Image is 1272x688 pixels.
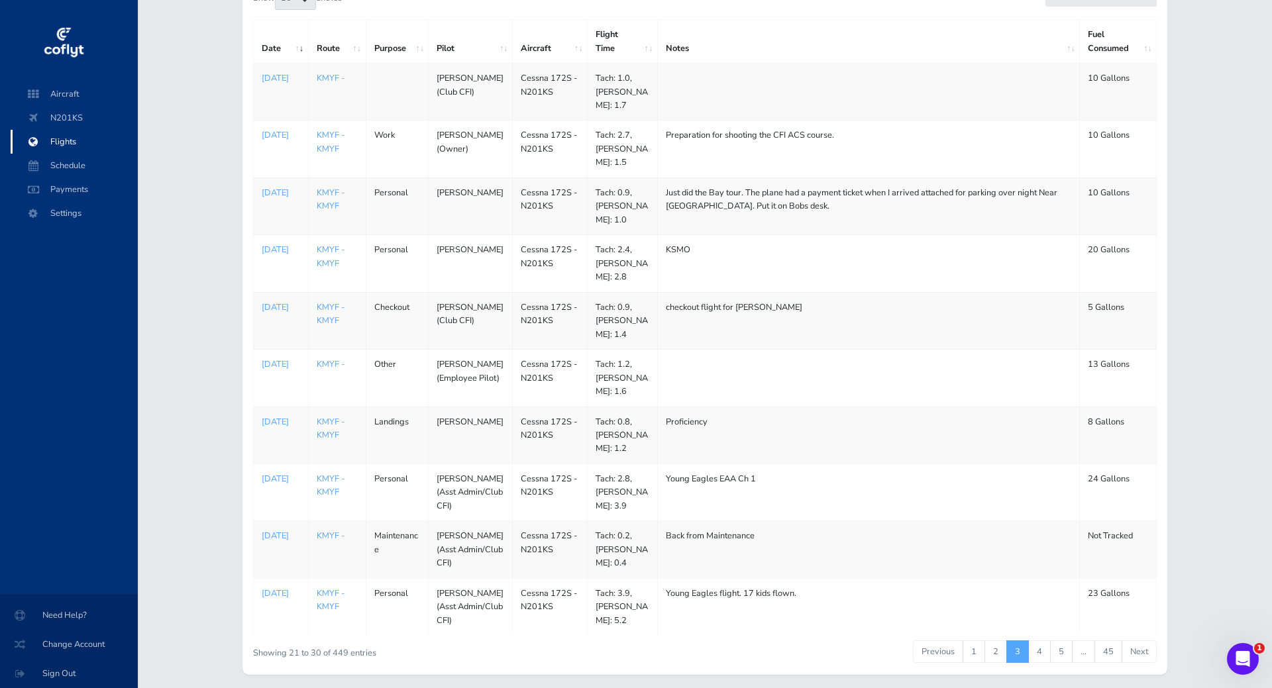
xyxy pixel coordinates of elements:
td: Cessna 172S - N201KS [513,177,588,234]
td: checkout flight for [PERSON_NAME] [657,292,1080,349]
td: Just did the Bay tour. The plane had a payment ticket when I arrived attached for parking over ni... [657,177,1080,234]
th: Notes: activate to sort column ascending [657,20,1080,64]
td: Personal [366,578,429,635]
td: [PERSON_NAME] (Club CFI) [429,292,513,349]
a: [DATE] [262,529,300,542]
td: Tach: 3.9, [PERSON_NAME]: 5.2 [587,578,657,635]
td: Tach: 0.2, [PERSON_NAME]: 0.4 [587,521,657,578]
td: [PERSON_NAME] (Asst Admin/Club CFI) [429,521,513,578]
td: Tach: 1.2, [PERSON_NAME]: 1.6 [587,350,657,407]
td: [PERSON_NAME] (Club CFI) [429,64,513,121]
td: Tach: 0.9, [PERSON_NAME]: 1.0 [587,177,657,234]
td: 23 Gallons [1080,578,1157,635]
td: [PERSON_NAME] (Employee Pilot) [429,350,513,407]
a: KMYF - [317,530,344,542]
td: Tach: 0.9, [PERSON_NAME]: 1.4 [587,292,657,349]
td: [PERSON_NAME] (Owner) [429,121,513,177]
td: 20 Gallons [1080,235,1157,292]
td: [PERSON_NAME] [429,235,513,292]
td: 13 Gallons [1080,350,1157,407]
a: [DATE] [262,128,300,142]
a: Next [1122,640,1157,663]
a: KMYF - KMYF [317,416,344,441]
a: [DATE] [262,472,300,485]
a: KMYF - KMYF [317,129,344,154]
td: Young Eagles EAA Ch 1 [657,464,1080,520]
td: Tach: 0.8, [PERSON_NAME]: 1.2 [587,407,657,464]
td: Work [366,121,429,177]
iframe: Intercom live chat [1227,643,1259,675]
td: Cessna 172S - N201KS [513,121,588,177]
a: [DATE] [262,358,300,371]
td: 10 Gallons [1080,177,1157,234]
a: [DATE] [262,72,300,85]
td: Tach: 2.4, [PERSON_NAME]: 2.8 [587,235,657,292]
span: Change Account [16,632,122,656]
a: 3 [1006,640,1029,663]
a: 4 [1028,640,1051,663]
td: Maintenance [366,521,429,578]
a: 2 [984,640,1007,663]
span: Flights [24,130,125,154]
td: Not Tracked [1080,521,1157,578]
img: coflyt logo [42,23,85,63]
td: Checkout [366,292,429,349]
a: 1 [963,640,985,663]
td: Cessna 172S - N201KS [513,350,588,407]
a: KMYF - [317,72,344,84]
td: Back from Maintenance [657,521,1080,578]
a: [DATE] [262,243,300,256]
td: 10 Gallons [1080,121,1157,177]
td: [PERSON_NAME] [429,407,513,464]
a: KMYF - KMYF [317,473,344,498]
a: [DATE] [262,301,300,314]
td: Other [366,350,429,407]
span: N201KS [24,106,125,130]
span: Payments [24,177,125,201]
td: Personal [366,177,429,234]
span: Aircraft [24,82,125,106]
div: Showing 21 to 30 of 449 entries [253,639,620,660]
span: Settings [24,201,125,225]
span: Sign Out [16,662,122,685]
th: Purpose: activate to sort column ascending [366,20,429,64]
td: Personal [366,235,429,292]
span: Need Help? [16,603,122,627]
th: Route: activate to sort column ascending [308,20,366,64]
th: Flight Time: activate to sort column ascending [587,20,657,64]
td: [PERSON_NAME] (Asst Admin/Club CFI) [429,464,513,520]
td: 10 Gallons [1080,64,1157,121]
td: Tach: 2.8, [PERSON_NAME]: 3.9 [587,464,657,520]
td: Landings [366,407,429,464]
td: Cessna 172S - N201KS [513,407,588,464]
a: [DATE] [262,587,300,600]
a: [DATE] [262,186,300,199]
a: KMYF - KMYF [317,301,344,326]
td: [PERSON_NAME] [429,177,513,234]
a: KMYF - KMYF [317,587,344,613]
a: [DATE] [262,415,300,428]
td: Cessna 172S - N201KS [513,64,588,121]
td: 8 Gallons [1080,407,1157,464]
td: Cessna 172S - N201KS [513,292,588,349]
span: Schedule [24,154,125,177]
td: Young Eagles flight. 17 kids flown. [657,578,1080,635]
td: Cessna 172S - N201KS [513,464,588,520]
td: Proficiency [657,407,1080,464]
td: Personal [366,464,429,520]
a: Previous [913,640,963,663]
a: 5 [1050,640,1073,663]
a: KMYF - KMYF [317,187,344,212]
td: 24 Gallons [1080,464,1157,520]
td: 5 Gallons [1080,292,1157,349]
th: Pilot: activate to sort column ascending [429,20,513,64]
